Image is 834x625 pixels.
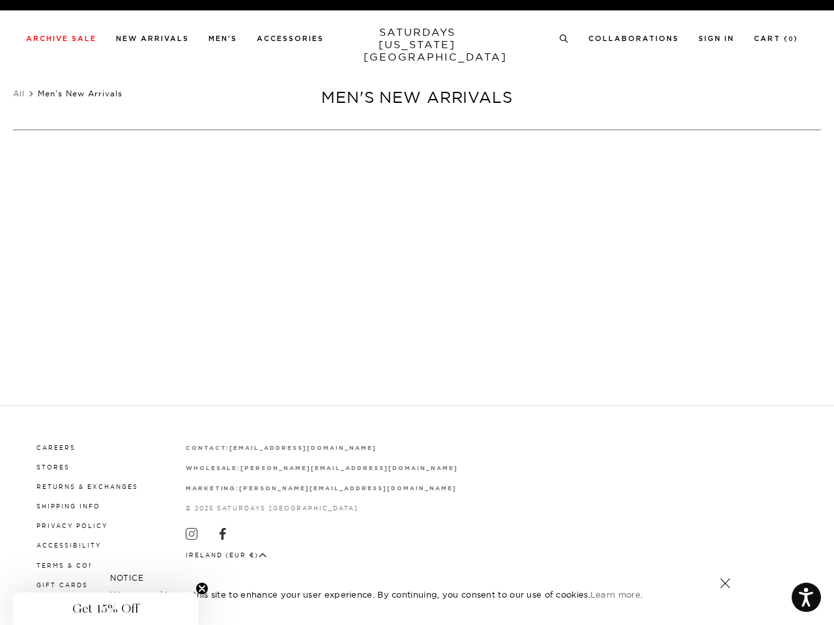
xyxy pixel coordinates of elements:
[240,465,457,471] strong: [PERSON_NAME][EMAIL_ADDRESS][DOMAIN_NAME]
[72,601,139,617] span: Get 15% Off
[239,486,456,492] strong: [PERSON_NAME][EMAIL_ADDRESS][DOMAIN_NAME]
[38,89,122,98] span: Men's New Arrivals
[36,581,88,589] a: Gift Cards
[590,589,640,600] a: Learn more
[36,562,130,569] a: Terms & Conditions
[195,582,208,595] button: Close teaser
[208,35,237,42] a: Men's
[186,465,241,471] strong: wholesale:
[239,484,456,492] a: [PERSON_NAME][EMAIL_ADDRESS][DOMAIN_NAME]
[13,592,198,625] div: Get 15% OffClose teaser
[186,503,458,513] p: © 2025 Saturdays [GEOGRAPHIC_DATA]
[110,588,678,601] p: We use cookies on this site to enhance your user experience. By continuing, you consent to our us...
[186,486,240,492] strong: marketing:
[26,35,96,42] a: Archive Sale
[229,445,376,451] strong: [EMAIL_ADDRESS][DOMAIN_NAME]
[36,444,76,451] a: Careers
[698,35,734,42] a: Sign In
[788,36,794,42] small: 0
[364,26,471,63] a: SATURDAYS[US_STATE][GEOGRAPHIC_DATA]
[36,503,100,510] a: Shipping Info
[36,483,138,490] a: Returns & Exchanges
[36,522,108,529] a: Privacy Policy
[754,35,798,42] a: Cart (0)
[36,542,101,549] a: Accessibility
[229,444,376,451] a: [EMAIL_ADDRESS][DOMAIN_NAME]
[588,35,679,42] a: Collaborations
[13,89,25,98] a: All
[257,35,324,42] a: Accessories
[186,550,267,560] button: Ireland (EUR €)
[110,572,724,584] h5: NOTICE
[116,35,189,42] a: New Arrivals
[186,445,230,451] strong: contact:
[36,464,70,471] a: Stores
[240,464,457,471] a: [PERSON_NAME][EMAIL_ADDRESS][DOMAIN_NAME]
